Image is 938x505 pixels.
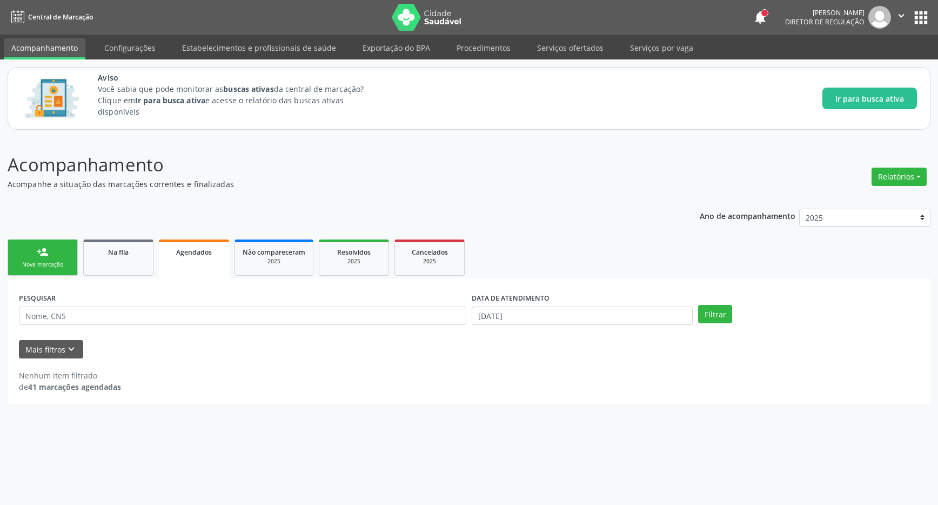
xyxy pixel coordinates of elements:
[472,307,693,325] input: Selecione um intervalo
[530,38,611,57] a: Serviços ofertados
[97,38,163,57] a: Configurações
[8,8,93,26] a: Central de Marcação
[175,38,344,57] a: Estabelecimentos e profissionais de saúde
[622,38,701,57] a: Serviços por vaga
[21,74,83,123] img: Imagem de CalloutCard
[108,248,129,257] span: Na fila
[700,209,795,222] p: Ano de acompanhamento
[135,95,205,105] strong: Ir para busca ativa
[912,8,930,27] button: apps
[822,88,917,109] button: Ir para busca ativa
[449,38,518,57] a: Procedimentos
[19,307,466,325] input: Nome, CNS
[403,257,457,265] div: 2025
[19,340,83,359] button: Mais filtroskeyboard_arrow_down
[37,246,49,258] div: person_add
[891,6,912,29] button: 
[868,6,891,29] img: img
[472,290,550,307] label: DATA DE ATENDIMENTO
[98,83,384,117] p: Você sabia que pode monitorar as da central de marcação? Clique em e acesse o relatório das busca...
[785,17,865,26] span: Diretor de regulação
[243,248,305,257] span: Não compareceram
[785,8,865,17] div: [PERSON_NAME]
[412,248,448,257] span: Cancelados
[698,305,732,323] button: Filtrar
[4,38,85,59] a: Acompanhamento
[872,168,927,186] button: Relatórios
[19,370,121,381] div: Nenhum item filtrado
[28,382,121,392] strong: 41 marcações agendadas
[895,10,907,22] i: 
[753,10,768,25] button: notifications
[243,257,305,265] div: 2025
[19,381,121,393] div: de
[835,93,904,104] span: Ir para busca ativa
[65,343,77,355] i: keyboard_arrow_down
[176,248,212,257] span: Agendados
[8,151,654,178] p: Acompanhamento
[327,257,381,265] div: 2025
[16,261,70,269] div: Nova marcação
[337,248,371,257] span: Resolvidos
[19,290,56,307] label: PESQUISAR
[8,178,654,190] p: Acompanhe a situação das marcações correntes e finalizadas
[355,38,438,57] a: Exportação do BPA
[223,84,273,94] strong: buscas ativas
[28,12,93,22] span: Central de Marcação
[98,72,384,83] span: Aviso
